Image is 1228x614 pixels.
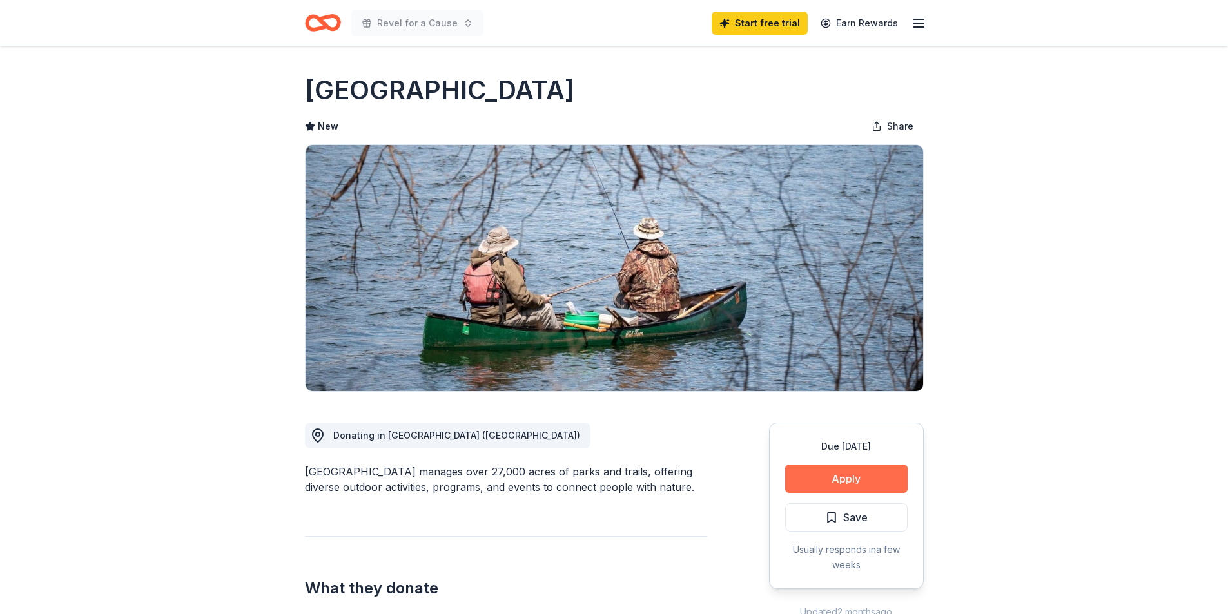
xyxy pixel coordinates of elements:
[305,8,341,38] a: Home
[318,119,338,134] span: New
[785,465,908,493] button: Apply
[887,119,913,134] span: Share
[785,542,908,573] div: Usually responds in a few weeks
[306,145,923,391] img: Image for Three Rivers Park District
[377,15,458,31] span: Revel for a Cause
[813,12,906,35] a: Earn Rewards
[305,464,707,495] div: [GEOGRAPHIC_DATA] manages over 27,000 acres of parks and trails, offering diverse outdoor activit...
[305,72,574,108] h1: [GEOGRAPHIC_DATA]
[333,430,580,441] span: Donating in [GEOGRAPHIC_DATA] ([GEOGRAPHIC_DATA])
[843,509,868,526] span: Save
[351,10,483,36] button: Revel for a Cause
[712,12,808,35] a: Start free trial
[785,439,908,454] div: Due [DATE]
[861,113,924,139] button: Share
[785,503,908,532] button: Save
[305,578,707,599] h2: What they donate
